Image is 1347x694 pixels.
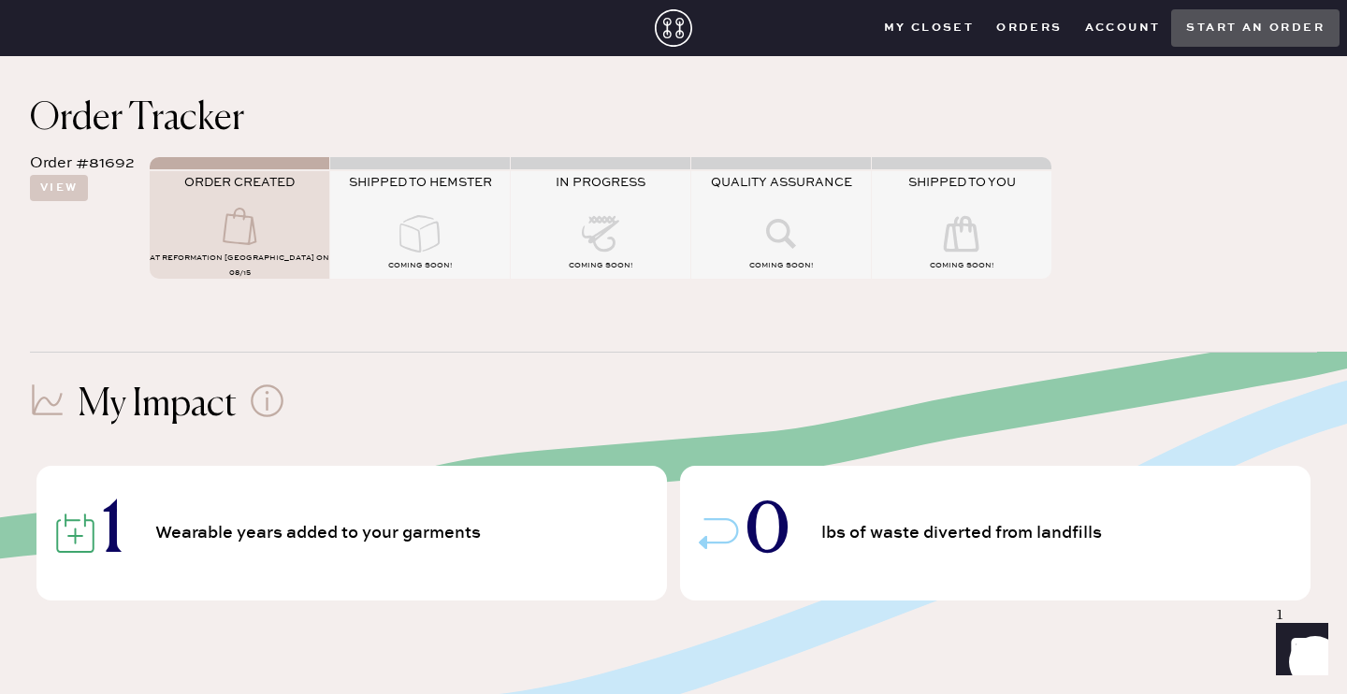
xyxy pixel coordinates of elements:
span: 0 [746,500,789,566]
span: QUALITY ASSURANCE [711,175,852,190]
span: lbs of waste diverted from landfills [821,525,1108,542]
span: 1 [102,500,123,566]
h1: My Impact [78,383,237,427]
button: Start an order [1171,9,1340,47]
div: Order #81692 [30,152,135,175]
button: View [30,175,88,201]
button: Orders [985,14,1073,42]
span: Order Tracker [30,100,244,137]
span: Wearable years added to your garments [155,525,487,542]
span: COMING SOON! [930,261,993,270]
span: IN PROGRESS [556,175,645,190]
button: My Closet [873,14,986,42]
span: SHIPPED TO HEMSTER [349,175,492,190]
iframe: Front Chat [1258,610,1339,690]
span: COMING SOON! [388,261,452,270]
span: AT Reformation [GEOGRAPHIC_DATA] on 08/15 [150,253,329,278]
button: Account [1074,14,1172,42]
span: COMING SOON! [749,261,813,270]
span: ORDER CREATED [184,175,295,190]
span: SHIPPED TO YOU [908,175,1016,190]
span: COMING SOON! [569,261,632,270]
